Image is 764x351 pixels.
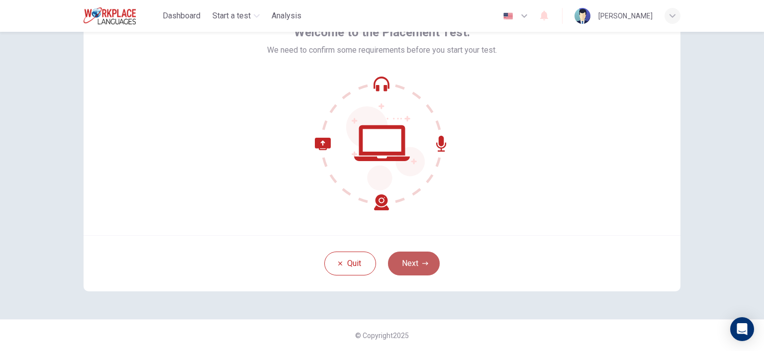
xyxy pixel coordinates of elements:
a: Workplace Languages logo [84,6,159,26]
div: [PERSON_NAME] [598,10,653,22]
button: Quit [324,252,376,275]
img: Workplace Languages logo [84,6,136,26]
div: Open Intercom Messenger [730,317,754,341]
span: We need to confirm some requirements before you start your test. [267,44,497,56]
span: Start a test [212,10,251,22]
img: en [502,12,514,20]
span: © Copyright 2025 [355,332,409,340]
button: Dashboard [159,7,204,25]
span: Analysis [272,10,301,22]
button: Analysis [268,7,305,25]
img: Profile picture [574,8,590,24]
span: Welcome to the Placement Test. [294,24,470,40]
button: Start a test [208,7,264,25]
button: Next [388,252,440,275]
span: Dashboard [163,10,200,22]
